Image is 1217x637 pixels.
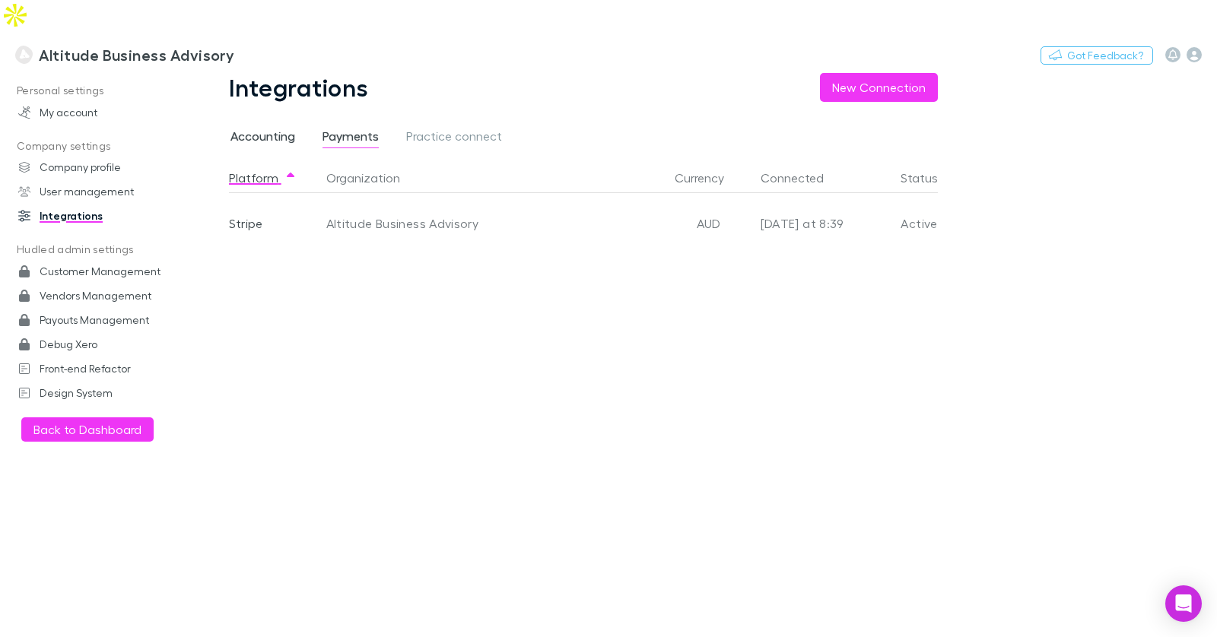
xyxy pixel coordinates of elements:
button: Platform [229,163,297,193]
a: Integrations [3,204,189,228]
button: Back to Dashboard [21,417,154,442]
button: Currency [675,163,742,193]
div: Altitude Business Advisory [320,193,663,254]
p: Hudled admin settings [3,240,189,259]
a: Customer Management [3,259,189,284]
a: Payouts Management [3,308,189,332]
a: Altitude Business Advisory [6,36,243,73]
a: Front-end Refactor [3,357,189,381]
a: Company profile [3,155,189,179]
span: Accounting [230,128,295,148]
a: My account [3,100,189,125]
a: Design System [3,381,189,405]
h3: Altitude Business Advisory [39,46,234,64]
div: Stripe [229,193,320,254]
p: Personal settings [3,81,189,100]
span: Practice connect [406,128,502,148]
div: Active [858,193,938,254]
a: Vendors Management [3,284,189,308]
button: Status [901,163,956,193]
p: Company settings [3,137,189,156]
div: [DATE] at 8:39 AM [755,193,858,254]
button: Connected [761,163,842,193]
button: Organization [326,163,418,193]
button: New Connection [820,73,938,102]
button: Got Feedback? [1041,46,1153,65]
div: AUD [663,193,755,254]
span: Payments [323,128,379,148]
img: Altitude Business Advisory's Logo [15,46,33,64]
a: User management [3,179,189,204]
h1: Integrations [229,73,369,102]
a: Debug Xero [3,332,189,357]
div: Open Intercom Messenger [1165,585,1202,622]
